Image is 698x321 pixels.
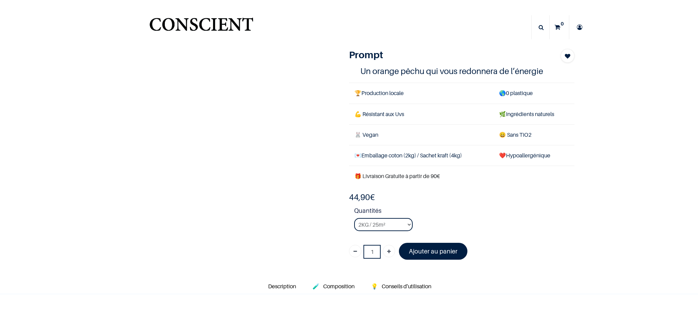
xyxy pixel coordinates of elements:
a: Supprimer [349,245,361,257]
button: Add to wishlist [561,49,574,63]
a: Ajouter au panier [399,243,467,260]
span: 🧪 [313,283,319,290]
a: 0 [550,15,569,39]
td: Production locale [349,83,494,104]
img: Conscient [148,14,254,41]
td: Emballage coton (2kg) / Sachet kraft (4kg) [349,145,494,166]
span: 🐰 Vegan [355,131,378,138]
font: Ajouter au panier [409,248,457,255]
span: Composition [323,283,355,290]
span: 💪 Résistant aux Uvs [355,111,404,117]
a: Logo of Conscient [148,14,254,41]
sup: 0 [559,20,565,27]
h4: Un orange pêchu qui vous redonnera de l’énergie [360,66,563,76]
span: 💡 [371,283,378,290]
span: 🌿 [499,111,506,117]
span: 44,90 [349,192,370,202]
td: 0 plastique [494,83,574,104]
td: ans TiO2 [494,124,574,145]
span: Add to wishlist [565,52,570,60]
span: 💌 [355,152,361,159]
font: 🎁 Livraison Gratuite à partir de 90€ [355,173,440,179]
span: 🌎 [499,90,506,96]
strong: Quantités [354,206,574,218]
span: 🏆 [355,90,361,96]
a: Ajouter [383,245,395,257]
h1: Prompt [349,49,541,61]
span: Conseils d'utilisation [382,283,431,290]
td: Ingrédients naturels [494,104,574,124]
span: 😄 S [499,131,510,138]
td: ❤️Hypoallergénique [494,145,574,166]
b: € [349,192,375,202]
span: Description [268,283,296,290]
